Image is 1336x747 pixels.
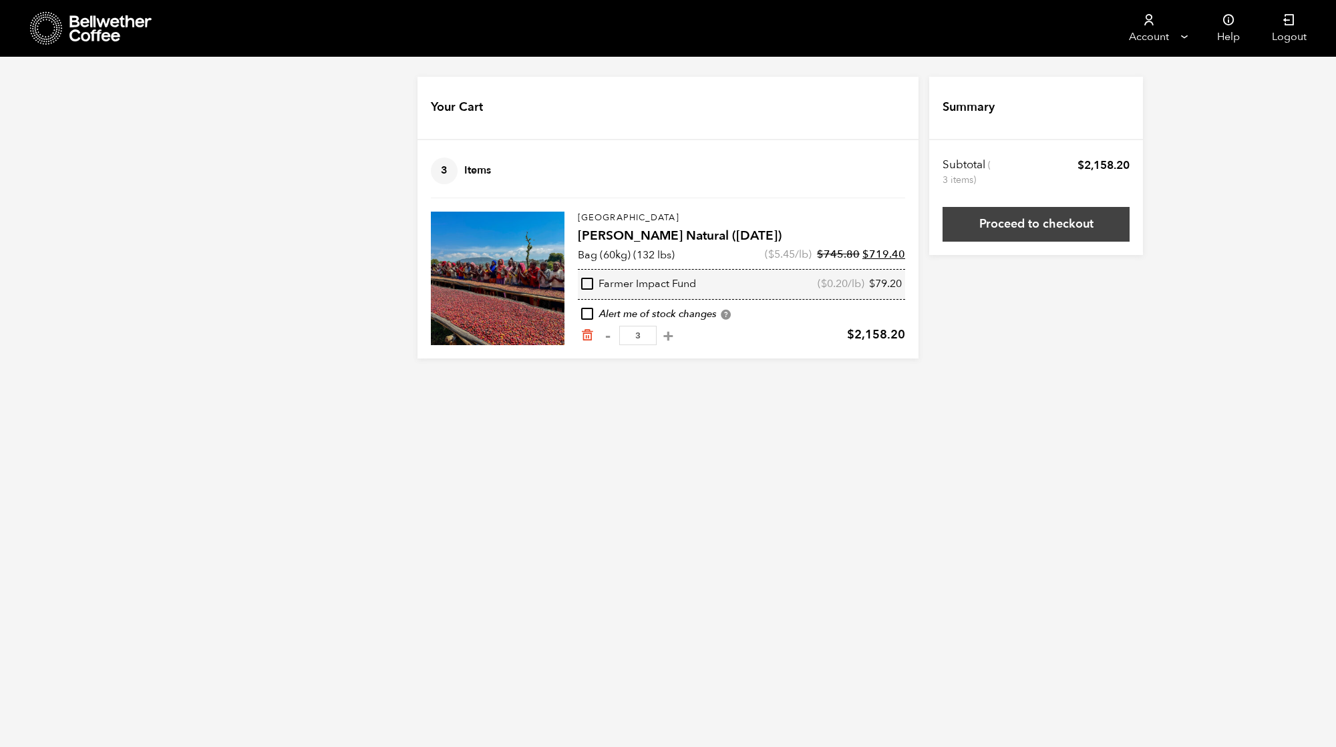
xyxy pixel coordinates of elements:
[1077,158,1084,173] span: $
[768,247,774,262] span: $
[862,247,869,262] span: $
[578,307,905,322] div: Alert me of stock changes
[1077,158,1130,173] bdi: 2,158.20
[431,99,483,116] h4: Your Cart
[817,247,860,262] bdi: 745.80
[847,326,905,343] bdi: 2,158.20
[943,207,1130,242] a: Proceed to checkout
[580,328,594,342] a: Remove from cart
[578,212,905,225] p: [GEOGRAPHIC_DATA]
[765,247,812,262] span: ( /lb)
[847,326,854,343] span: $
[619,326,657,345] input: Qty
[599,329,616,342] button: -
[869,276,902,291] bdi: 79.20
[431,158,458,184] span: 3
[578,247,675,263] p: Bag (60kg) (132 lbs)
[818,277,864,292] span: ( /lb)
[821,276,827,291] span: $
[943,158,993,187] th: Subtotal
[862,247,905,262] bdi: 719.40
[660,329,677,342] button: +
[821,276,848,291] bdi: 0.20
[869,276,875,291] span: $
[943,99,995,116] h4: Summary
[817,247,824,262] span: $
[431,158,491,184] h4: Items
[768,247,795,262] bdi: 5.45
[578,227,905,246] h4: [PERSON_NAME] Natural ([DATE])
[581,277,696,292] div: Farmer Impact Fund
